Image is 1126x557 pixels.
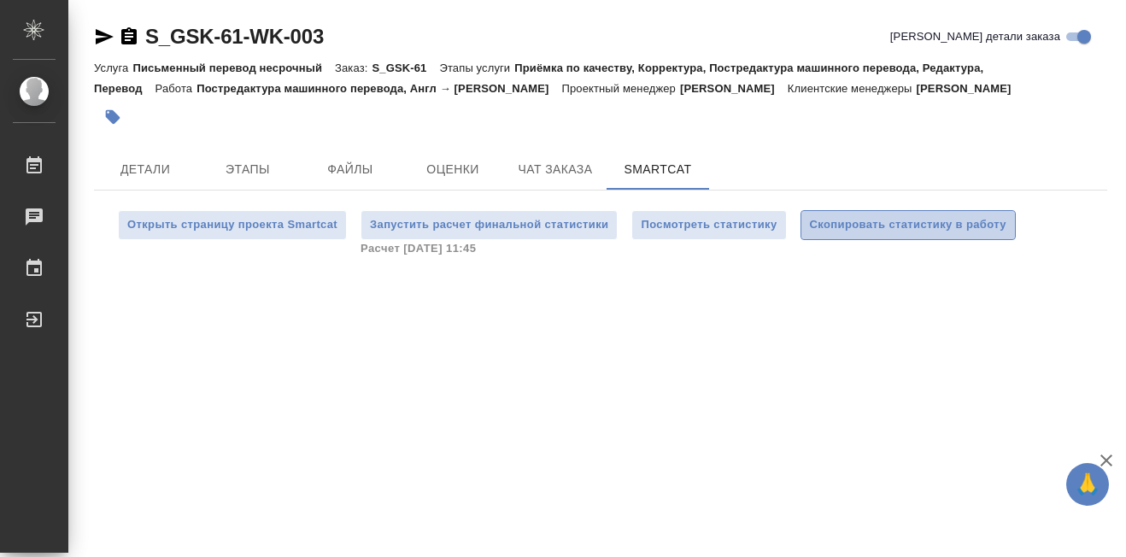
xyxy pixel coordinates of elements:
span: Чат заказа [514,159,596,180]
button: Открыть страницу проекта Smartcat [118,210,347,240]
p: Постредактура машинного перевода, Англ → [PERSON_NAME] [196,82,561,95]
button: Посмотреть статистику [631,210,786,240]
span: Открыть страницу проекта Smartcat [127,215,337,235]
p: Проектный менеджер [562,82,680,95]
p: Приёмка по качеству, Корректура, Постредактура машинного перевода, Редактура, Перевод [94,62,983,95]
p: Услуга [94,62,132,74]
p: Этапы услуги [439,62,514,74]
button: Запустить расчет финальной статистики [361,210,618,240]
p: [PERSON_NAME] [680,82,788,95]
button: 🙏 [1066,463,1109,506]
button: Скопировать ссылку [119,26,139,47]
p: [PERSON_NAME] [917,82,1024,95]
span: Скопировать статистику в работу [810,215,1006,235]
span: Запустить расчет финальной статистики [370,215,608,235]
button: Добавить тэг [94,98,132,136]
p: S_GSK-61 [372,62,439,74]
span: Этапы [207,159,289,180]
button: Скопировать ссылку для ЯМессенджера [94,26,114,47]
button: Скопировать статистику в работу [801,210,1016,240]
p: Письменный перевод несрочный [132,62,335,74]
span: Файлы [309,159,391,180]
span: Посмотреть статистику [641,215,777,235]
span: Оценки [412,159,494,180]
span: [PERSON_NAME] детали заказа [890,28,1060,45]
p: Работа [155,82,197,95]
span: Детали [104,159,186,180]
span: 🙏 [1073,466,1102,502]
span: Расчет [DATE] 11:45 [361,240,618,257]
p: Заказ: [335,62,372,74]
p: Клиентские менеджеры [788,82,917,95]
span: SmartCat [617,159,699,180]
a: S_GSK-61-WK-003 [145,25,324,48]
